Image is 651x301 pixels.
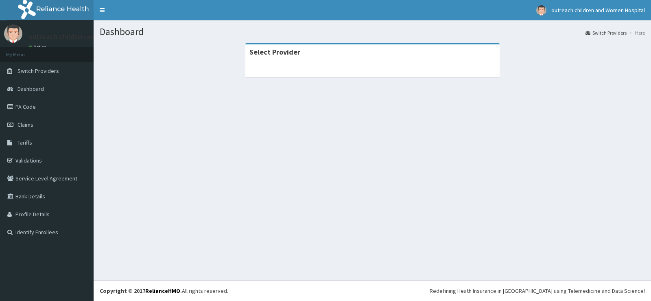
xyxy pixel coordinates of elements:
[17,139,32,146] span: Tariffs
[17,85,44,92] span: Dashboard
[17,121,33,128] span: Claims
[627,29,645,36] li: Here
[4,24,22,43] img: User Image
[536,5,546,15] img: User Image
[28,33,152,40] p: outreach children and Women Hospital
[100,26,645,37] h1: Dashboard
[17,67,59,75] span: Switch Providers
[28,44,48,50] a: Online
[430,287,645,295] div: Redefining Heath Insurance in [GEOGRAPHIC_DATA] using Telemedicine and Data Science!
[94,280,651,301] footer: All rights reserved.
[551,7,645,14] span: outreach children and Women Hospital
[249,47,300,57] strong: Select Provider
[145,287,180,294] a: RelianceHMO
[100,287,182,294] strong: Copyright © 2017 .
[585,29,627,36] a: Switch Providers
